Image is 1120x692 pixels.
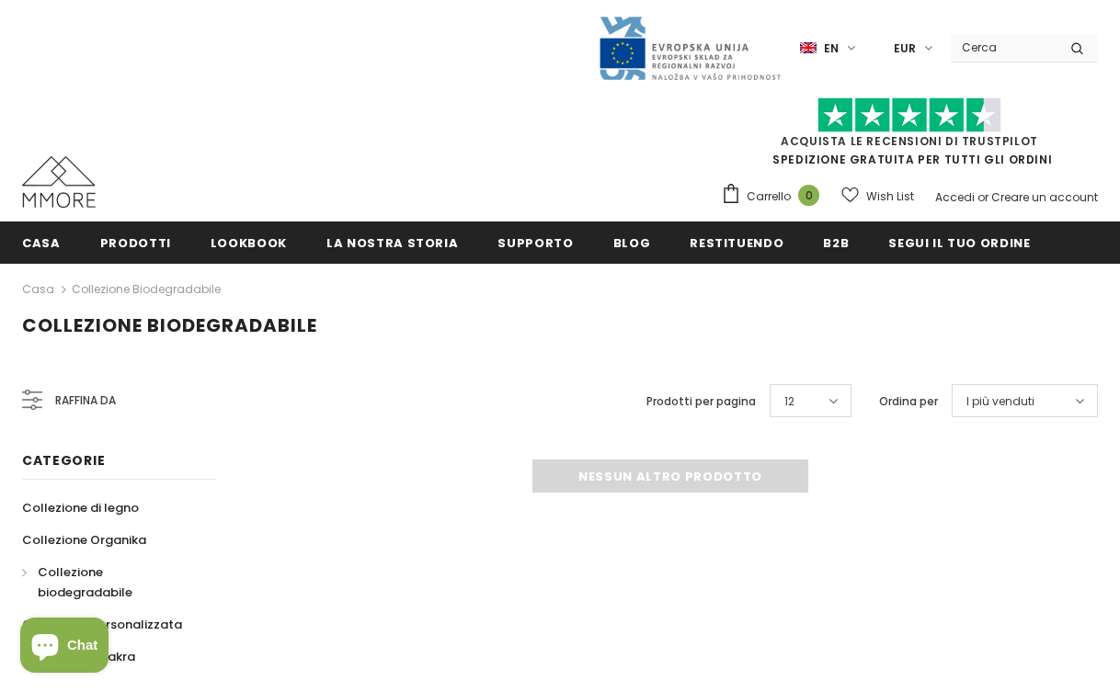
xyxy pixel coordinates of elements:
label: Ordina per [879,392,938,411]
inbox-online-store-chat: Shopify online store chat [15,618,114,677]
span: SPEDIZIONE GRATUITA PER TUTTI GLI ORDINI [721,106,1098,167]
a: Collezione di legno [22,492,139,524]
span: 12 [784,392,794,411]
span: Segui il tuo ordine [888,234,1030,252]
span: en [824,40,839,58]
a: Blog [613,221,651,263]
label: Prodotti per pagina [646,392,756,411]
span: Carrello [747,187,791,206]
a: La nostra storia [326,221,458,263]
a: Accedi [935,189,975,205]
span: Collezione personalizzata [22,616,182,633]
a: Collezione biodegradabile [22,556,195,608]
span: 0 [798,185,819,206]
span: EUR [894,40,916,58]
a: Javni Razpis [598,40,782,55]
a: Collezione biodegradabile [72,281,221,297]
a: Collezione Organika [22,524,146,556]
span: supporto [497,234,573,252]
span: Restituendo [690,234,783,252]
span: B2B [823,234,849,252]
a: B2B [823,221,849,263]
span: Blog [613,234,651,252]
a: Casa [22,278,54,301]
a: Acquista le recensioni di TrustPilot [781,133,1038,149]
img: Fidati di Pilot Stars [817,97,1001,133]
img: Javni Razpis [598,15,782,82]
a: Lookbook [211,221,287,263]
img: i-lang-1.png [800,40,817,56]
span: I più venduti [966,392,1034,411]
span: Collezione biodegradabile [22,312,317,338]
a: supporto [497,221,573,263]
span: La nostra storia [326,234,458,252]
span: Raffina da [55,391,116,411]
input: Search Site [951,34,1057,61]
a: Prodotti [100,221,171,263]
span: Wish List [866,187,914,206]
span: Categorie [22,451,105,470]
img: Casi MMORE [22,156,96,208]
span: Casa [22,234,61,252]
a: Restituendo [690,221,783,263]
a: Segui il tuo ordine [888,221,1030,263]
a: Wish List [841,180,914,212]
a: Collezione personalizzata [22,608,182,641]
a: Creare un account [991,189,1098,205]
a: Carrello 0 [721,183,829,210]
a: Casa [22,221,61,263]
span: Collezione biodegradabile [38,563,132,601]
span: Lookbook [211,234,287,252]
span: Collezione di legno [22,499,139,516]
span: or [977,189,989,205]
span: Prodotti [100,234,171,252]
span: Collezione Organika [22,531,146,549]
